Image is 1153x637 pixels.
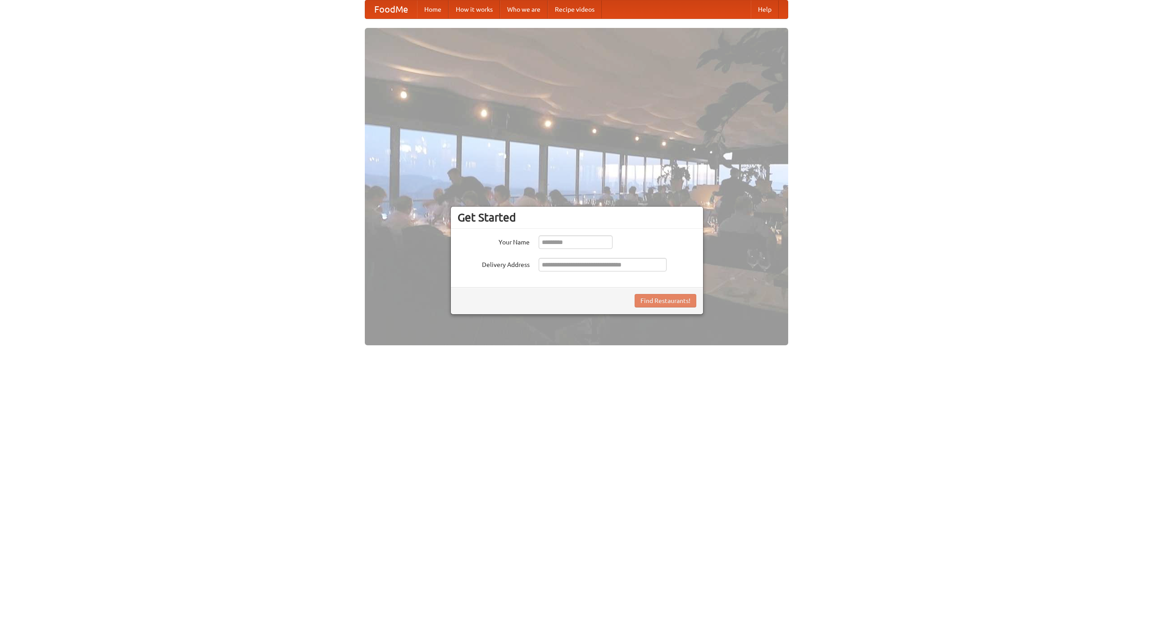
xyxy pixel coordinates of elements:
a: Home [417,0,449,18]
a: FoodMe [365,0,417,18]
a: Help [751,0,779,18]
h3: Get Started [458,211,696,224]
a: How it works [449,0,500,18]
a: Who we are [500,0,548,18]
a: Recipe videos [548,0,602,18]
label: Delivery Address [458,258,530,269]
label: Your Name [458,235,530,247]
button: Find Restaurants! [635,294,696,307]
